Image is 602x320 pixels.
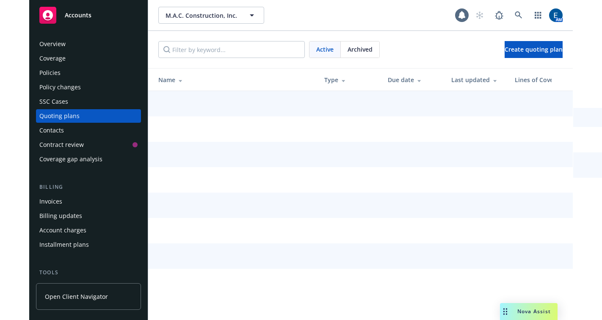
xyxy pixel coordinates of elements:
div: Coverage gap analysis [10,152,73,166]
div: Tools [7,268,112,277]
a: Contacts [7,124,112,137]
a: Policies [7,66,112,80]
div: Billing [7,183,112,191]
div: Overview [10,37,36,51]
span: Create quoting plan [475,45,533,53]
a: Account charges [7,223,112,237]
span: Accounts [36,12,62,19]
div: Lines of Coverage [486,75,544,84]
a: Search [481,7,498,24]
div: Drag to move [471,303,481,320]
div: Contacts [10,124,35,137]
div: Installment plans [10,238,60,251]
a: Installment plans [7,238,112,251]
div: Last updated [422,75,472,84]
a: Accounts [7,3,112,27]
div: SSC Cases [10,95,39,108]
a: Contract review [7,138,112,152]
div: Invoices [10,195,33,208]
button: M.A.C. Construction, Inc. [129,7,235,24]
div: Policy changes [10,80,52,94]
div: Policies [10,66,31,80]
a: Coverage gap analysis [7,152,112,166]
div: Type [295,75,345,84]
input: Filter by keyword... [129,41,276,58]
a: Invoices [7,195,112,208]
div: Billing updates [10,209,53,223]
a: Policy changes [7,80,112,94]
a: Coverage [7,52,112,65]
span: Active [287,45,304,54]
div: Quoting plans [10,109,50,123]
button: Nova Assist [471,303,528,320]
div: Account charges [10,223,57,237]
div: Coverage [10,52,36,65]
a: Quoting plans [7,109,112,123]
span: M.A.C. Construction, Inc. [136,11,210,20]
a: Billing updates [7,209,112,223]
span: Archived [318,45,343,54]
img: photo [520,8,533,22]
a: Report a Bug [461,7,478,24]
a: Switch app [500,7,517,24]
span: Open Client Navigator [16,292,79,301]
a: Overview [7,37,112,51]
a: Start snowing [442,7,459,24]
div: Contract review [10,138,55,152]
div: Due date [359,75,409,84]
a: Create quoting plan [475,41,533,58]
span: Nova Assist [488,308,522,315]
a: SSC Cases [7,95,112,108]
div: Name [129,75,282,84]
